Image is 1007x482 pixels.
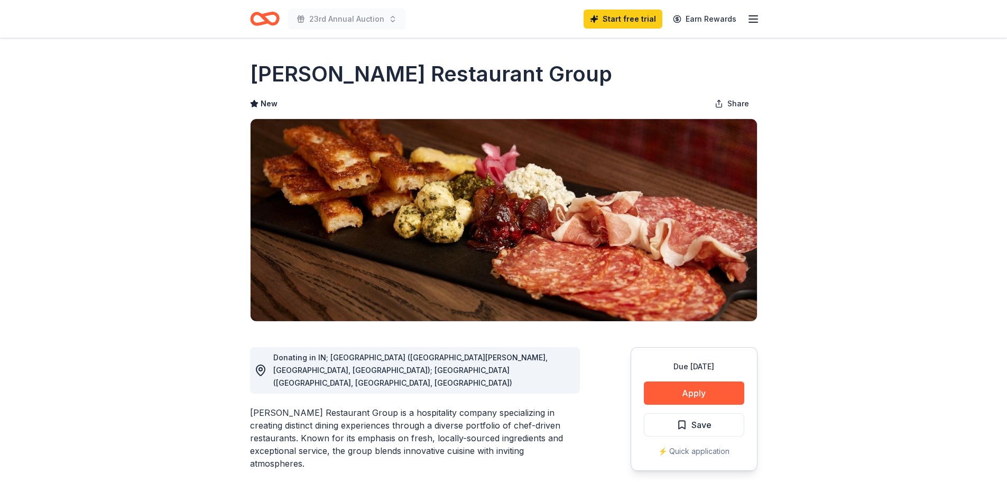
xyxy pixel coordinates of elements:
[250,59,612,89] h1: [PERSON_NAME] Restaurant Group
[273,353,548,387] span: Donating in IN; [GEOGRAPHIC_DATA] ([GEOGRAPHIC_DATA][PERSON_NAME], [GEOGRAPHIC_DATA], [GEOGRAPHIC...
[691,418,712,432] span: Save
[309,13,384,25] span: 23rd Annual Auction
[584,10,662,29] a: Start free trial
[727,97,749,110] span: Share
[644,413,744,436] button: Save
[261,97,278,110] span: New
[251,119,757,321] img: Image for Cunningham Restaurant Group
[667,10,743,29] a: Earn Rewards
[644,360,744,373] div: Due [DATE]
[644,445,744,458] div: ⚡️ Quick application
[706,93,757,114] button: Share
[288,8,405,30] button: 23rd Annual Auction
[250,406,580,470] div: [PERSON_NAME] Restaurant Group is a hospitality company specializing in creating distinct dining ...
[250,6,280,31] a: Home
[644,381,744,405] button: Apply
